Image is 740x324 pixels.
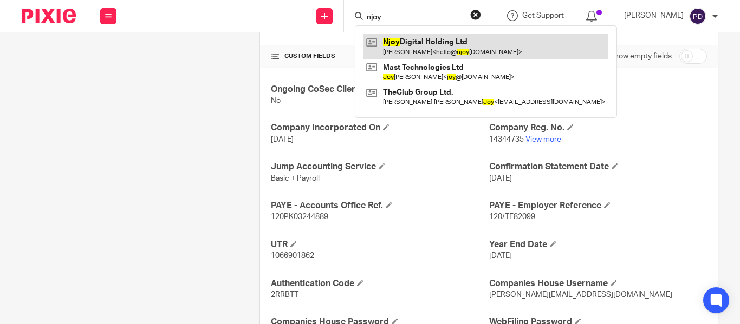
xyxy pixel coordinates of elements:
[489,252,512,260] span: [DATE]
[271,122,489,134] h4: Company Incorporated On
[271,161,489,173] h4: Jump Accounting Service
[489,136,524,143] span: 14344735
[525,136,561,143] a: View more
[271,84,489,95] h4: Ongoing CoSec Client
[489,213,535,221] span: 120/TE82099
[271,213,328,221] span: 120PK03244889
[489,161,707,173] h4: Confirmation Statement Date
[271,200,489,211] h4: PAYE - Accounts Office Ref.
[489,239,707,250] h4: Year End Date
[271,97,281,104] span: No
[522,12,564,19] span: Get Support
[22,9,76,23] img: Pixie
[271,278,489,289] h4: Authentication Code
[689,8,706,25] img: svg%3E
[366,13,463,23] input: Search
[271,239,489,250] h4: UTR
[271,291,298,299] span: 2RRBTT
[489,122,707,134] h4: Company Reg. No.
[489,200,707,211] h4: PAYE - Employer Reference
[271,136,294,143] span: [DATE]
[609,51,672,62] label: Show empty fields
[489,291,672,299] span: [PERSON_NAME][EMAIL_ADDRESS][DOMAIN_NAME]
[624,10,684,21] p: [PERSON_NAME]
[271,252,314,260] span: 1066901862
[271,52,489,61] h4: CUSTOM FIELDS
[470,9,481,20] button: Clear
[489,175,512,182] span: [DATE]
[489,278,707,289] h4: Companies House Username
[271,175,320,182] span: Basic + Payroll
